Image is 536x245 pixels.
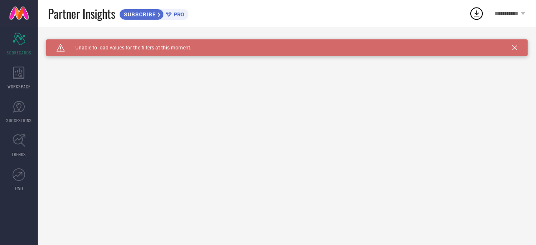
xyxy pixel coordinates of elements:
span: Partner Insights [48,5,115,22]
div: Open download list [469,6,484,21]
span: FWD [15,185,23,191]
span: SCORECARDS [7,49,31,56]
span: SUBSCRIBE [120,11,158,18]
a: SUBSCRIBEPRO [119,7,188,20]
div: Unable to load filters at this moment. Please try later. [46,39,528,46]
span: SUGGESTIONS [6,117,32,124]
span: Unable to load values for the filters at this moment. [65,45,191,51]
span: TRENDS [12,151,26,157]
span: WORKSPACE [8,83,31,90]
span: PRO [172,11,184,18]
